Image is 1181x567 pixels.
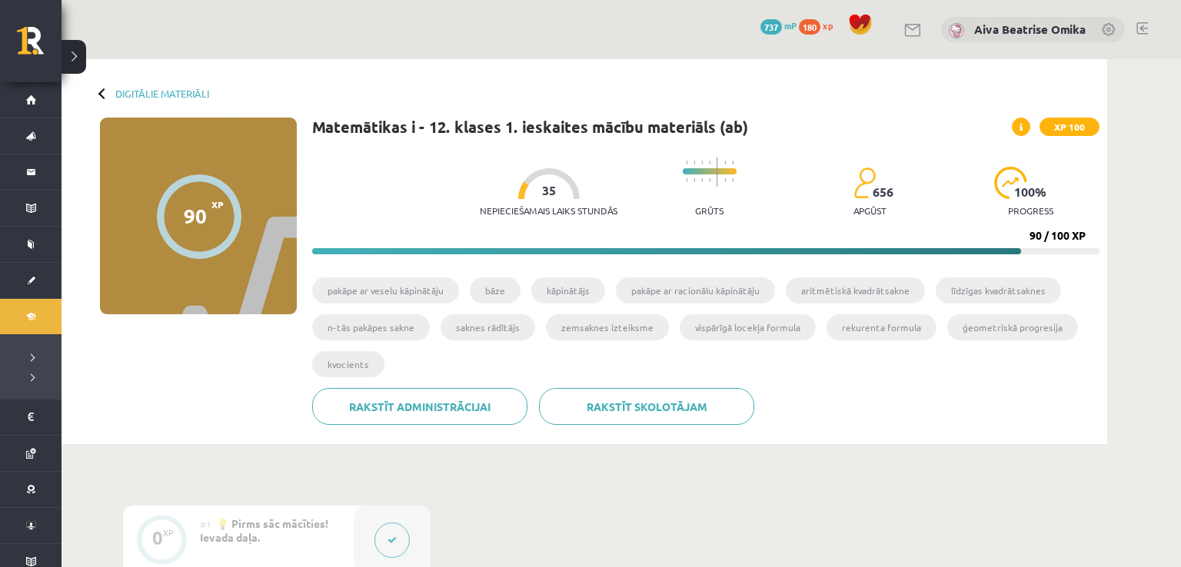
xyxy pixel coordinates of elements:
[616,277,775,303] li: pakāpe ar racionālu kāpinātāju
[949,23,964,38] img: Aiva Beatrise Omika
[724,178,726,182] img: icon-short-line-57e1e144782c952c97e751825c79c345078a6d821885a25fce030b3d8c18986b.svg
[163,529,174,537] div: XP
[470,277,521,303] li: bāze
[760,19,797,31] a: 737 mP
[709,178,710,182] img: icon-short-line-57e1e144782c952c97e751825c79c345078a6d821885a25fce030b3d8c18986b.svg
[1040,118,1099,136] span: XP 100
[695,205,724,216] p: Grūts
[974,22,1086,37] a: Aiva Beatrise Omika
[312,351,384,377] li: kvocients
[786,277,925,303] li: aritmētiskā kvadrātsakne
[211,199,224,210] span: XP
[17,27,62,65] a: Rīgas 1. Tālmācības vidusskola
[694,161,695,164] img: icon-short-line-57e1e144782c952c97e751825c79c345078a6d821885a25fce030b3d8c18986b.svg
[936,277,1061,303] li: līdzīgas kvadrātsaknes
[701,161,703,164] img: icon-short-line-57e1e144782c952c97e751825c79c345078a6d821885a25fce030b3d8c18986b.svg
[312,314,430,340] li: n-tās pakāpes sakne
[853,205,887,216] p: apgūst
[312,118,748,136] h1: Matemātikas i - 12. klases 1. ieskaites mācību materiāls (ab)
[152,531,163,545] div: 0
[994,167,1027,199] img: icon-progress-161ccf0a02000e728c5f80fcf4c31c7af3da0e1684b2b1d7c360e028c24a22f1.svg
[799,19,820,35] span: 180
[686,178,687,182] img: icon-short-line-57e1e144782c952c97e751825c79c345078a6d821885a25fce030b3d8c18986b.svg
[1014,185,1047,199] span: 100 %
[184,204,207,227] div: 90
[873,185,893,199] span: 656
[799,19,840,31] a: 180 xp
[823,19,833,31] span: xp
[542,184,556,197] span: 35
[853,167,876,199] img: students-c634bb4e5e11cddfef0936a35e636f08e4e9abd3cc4e673bd6f9a4125e45ecb1.svg
[724,161,726,164] img: icon-short-line-57e1e144782c952c97e751825c79c345078a6d821885a25fce030b3d8c18986b.svg
[760,19,782,35] span: 737
[947,314,1078,340] li: ģeometriskā progresija
[694,178,695,182] img: icon-short-line-57e1e144782c952c97e751825c79c345078a6d821885a25fce030b3d8c18986b.svg
[480,205,617,216] p: Nepieciešamais laiks stundās
[827,314,936,340] li: rekurenta formula
[701,178,703,182] img: icon-short-line-57e1e144782c952c97e751825c79c345078a6d821885a25fce030b3d8c18986b.svg
[686,161,687,164] img: icon-short-line-57e1e144782c952c97e751825c79c345078a6d821885a25fce030b3d8c18986b.svg
[732,161,734,164] img: icon-short-line-57e1e144782c952c97e751825c79c345078a6d821885a25fce030b3d8c18986b.svg
[312,388,527,425] a: Rakstīt administrācijai
[531,277,605,303] li: kāpinātājs
[312,277,459,303] li: pakāpe ar veselu kāpinātāju
[732,178,734,182] img: icon-short-line-57e1e144782c952c97e751825c79c345078a6d821885a25fce030b3d8c18986b.svg
[115,88,209,99] a: Digitālie materiāli
[784,19,797,31] span: mP
[1008,205,1053,216] p: progress
[717,157,718,187] img: icon-long-line-d9ea69661e0d244f92f715978eff75569469978d946b2353a9bb055b3ed8787d.svg
[200,516,328,544] span: 💡 Pirms sāc mācīties! Ievada daļa.
[709,161,710,164] img: icon-short-line-57e1e144782c952c97e751825c79c345078a6d821885a25fce030b3d8c18986b.svg
[200,518,211,530] span: #1
[441,314,535,340] li: saknes rādītājs
[680,314,816,340] li: vispārīgā locekļa formula
[546,314,669,340] li: zemsaknes izteiksme
[539,388,754,425] a: Rakstīt skolotājam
